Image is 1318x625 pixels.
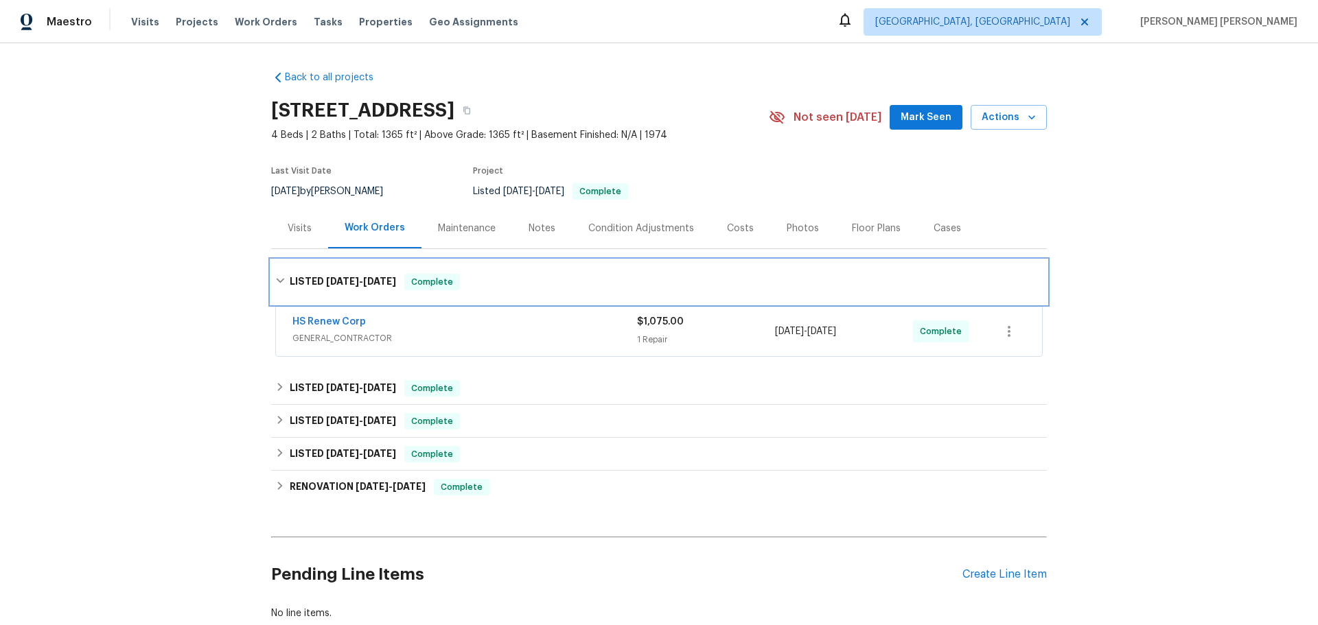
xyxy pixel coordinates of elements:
span: Not seen [DATE] [794,110,881,124]
span: Complete [406,275,459,289]
button: Mark Seen [890,105,962,130]
h6: LISTED [290,380,396,397]
span: [DATE] [535,187,564,196]
div: Condition Adjustments [588,222,694,235]
span: Projects [176,15,218,29]
span: - [326,383,396,392]
div: No line items. [271,606,1047,620]
div: by [PERSON_NAME] [271,183,400,200]
div: Visits [288,222,312,235]
div: Costs [727,222,754,235]
h6: RENOVATION [290,479,426,495]
div: LISTED [DATE]-[DATE]Complete [271,372,1047,405]
span: Complete [574,187,627,196]
h6: LISTED [290,413,396,429]
span: Project [473,167,503,175]
div: Floor Plans [852,222,901,235]
span: [DATE] [326,383,359,392]
span: Complete [406,414,459,428]
div: LISTED [DATE]-[DATE]Complete [271,438,1047,471]
span: - [326,449,396,458]
span: Maestro [47,15,92,29]
span: Complete [435,480,488,494]
a: Back to all projects [271,71,403,84]
span: Complete [920,325,967,338]
div: Maintenance [438,222,496,235]
button: Copy Address [454,98,479,123]
span: Visits [131,15,159,29]
span: - [775,325,836,338]
span: - [326,416,396,425]
span: Work Orders [235,15,297,29]
div: LISTED [DATE]-[DATE]Complete [271,260,1047,304]
span: [DATE] [393,482,426,491]
h2: [STREET_ADDRESS] [271,104,454,117]
span: Properties [359,15,413,29]
span: [DATE] [503,187,532,196]
span: [DATE] [363,383,396,392]
div: 1 Repair [637,333,775,346]
a: HS Renew Corp [292,317,366,327]
span: Geo Assignments [429,15,518,29]
div: Photos [787,222,819,235]
span: [DATE] [775,327,804,336]
span: [DATE] [326,449,359,458]
span: [DATE] [807,327,836,336]
div: Notes [529,222,555,235]
span: - [326,276,396,286]
h2: Pending Line Items [271,543,962,606]
h6: LISTED [290,446,396,462]
span: [DATE] [326,276,359,286]
span: [DATE] [271,187,300,196]
span: Mark Seen [901,109,951,126]
span: Actions [982,109,1036,126]
span: [DATE] [363,416,396,425]
div: Create Line Item [962,568,1047,581]
span: [DATE] [363,449,396,458]
div: Cases [934,222,961,235]
span: Complete [406,447,459,461]
span: Complete [406,381,459,395]
span: Tasks [314,17,343,27]
span: Listed [473,187,628,196]
span: [DATE] [326,416,359,425]
span: $1,075.00 [637,317,684,327]
div: RENOVATION [DATE]-[DATE]Complete [271,471,1047,504]
div: LISTED [DATE]-[DATE]Complete [271,405,1047,438]
span: [DATE] [363,276,396,286]
button: Actions [971,105,1047,130]
span: 4 Beds | 2 Baths | Total: 1365 ft² | Above Grade: 1365 ft² | Basement Finished: N/A | 1974 [271,128,769,142]
span: [GEOGRAPHIC_DATA], [GEOGRAPHIC_DATA] [875,15,1070,29]
span: - [356,482,426,491]
span: Last Visit Date [271,167,332,175]
span: - [503,187,564,196]
div: Work Orders [345,221,405,235]
h6: LISTED [290,274,396,290]
span: [DATE] [356,482,389,491]
span: GENERAL_CONTRACTOR [292,331,637,345]
span: [PERSON_NAME] [PERSON_NAME] [1135,15,1297,29]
